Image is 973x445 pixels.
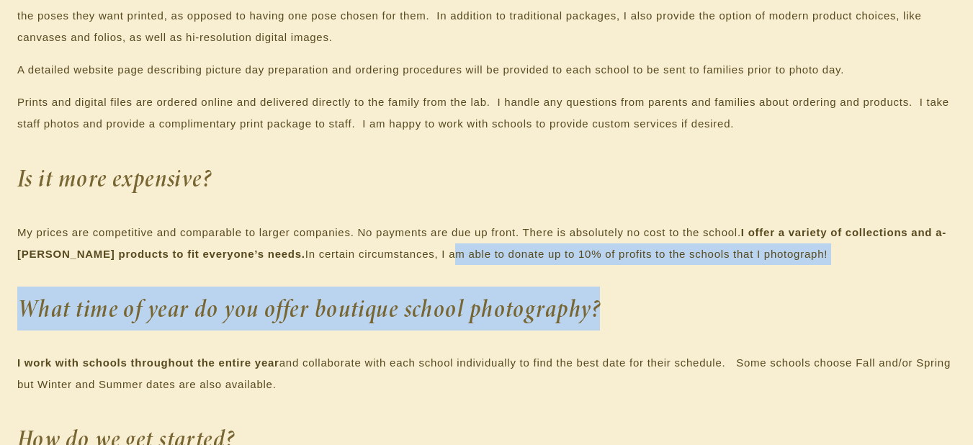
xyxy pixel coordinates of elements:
p: A detailed website page describing picture day preparation and ordering procedures will be provid... [17,59,956,81]
p: and collaborate with each school individually to find the best date for their schedule. Some scho... [17,352,956,395]
strong: I work with schools throughout the entire year [17,356,279,369]
p: My prices are competitive and comparable to larger companies. No payments are due up front. There... [17,222,956,265]
p: Prints and digital files are ordered online and delivered directly to the family from the lab. I ... [17,91,956,135]
h2: Is it more expensive? [17,156,956,200]
h2: What time of year do you offer boutique school photography? [17,287,956,331]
